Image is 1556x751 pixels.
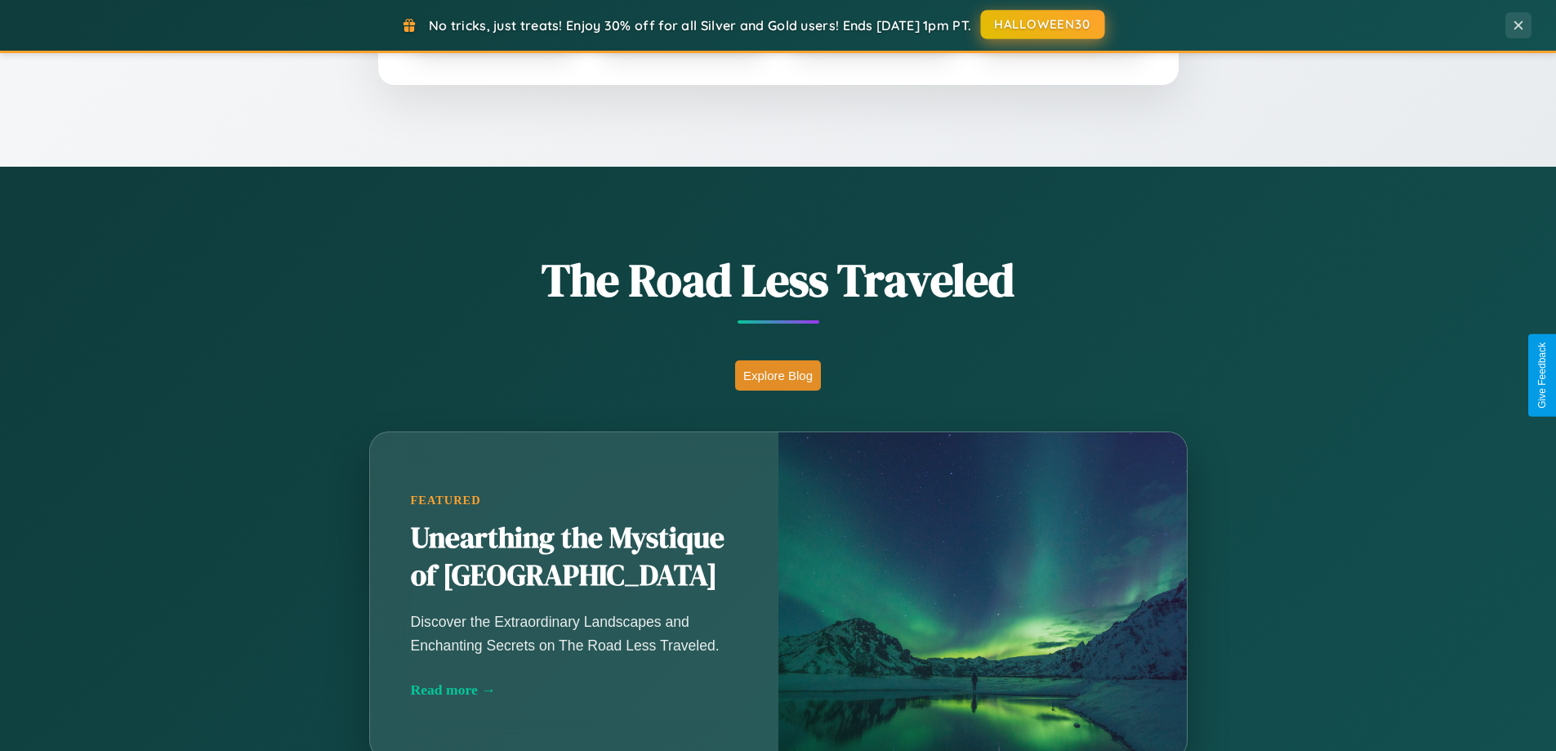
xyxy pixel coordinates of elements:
div: Give Feedback [1536,342,1548,409]
span: No tricks, just treats! Enjoy 30% off for all Silver and Gold users! Ends [DATE] 1pm PT. [429,17,971,34]
p: Discover the Extraordinary Landscapes and Enchanting Secrets on The Road Less Traveled. [411,610,738,656]
div: Read more → [411,682,738,699]
div: Featured [411,494,738,507]
h1: The Road Less Traveled [288,248,1268,311]
button: Explore Blog [735,360,821,391]
button: HALLOWEEN30 [981,10,1105,39]
h2: Unearthing the Mystique of [GEOGRAPHIC_DATA] [411,520,738,595]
